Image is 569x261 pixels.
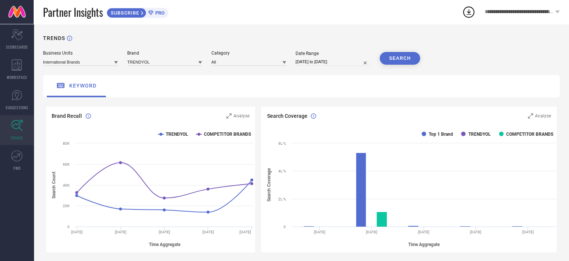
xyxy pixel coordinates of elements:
text: Top 1 Brand [429,132,453,137]
div: Brand [127,50,202,56]
span: SUGGESTIONS [6,105,28,110]
text: 6L % [278,141,286,145]
div: Date Range [296,51,370,56]
span: Partner Insights [43,4,103,20]
text: [DATE] [366,230,377,234]
h1: TRENDS [43,35,65,41]
tspan: Search Count [51,172,56,199]
text: 0 [284,225,286,229]
text: 0 [67,225,70,229]
svg: Zoom [226,113,232,119]
text: COMPETITOR BRANDS [204,132,251,137]
tspan: Time Aggregate [149,242,181,247]
div: Business Units [43,50,118,56]
tspan: Search Coverage [266,168,272,202]
text: TRENDYOL [166,132,188,137]
text: COMPETITOR BRANDS [506,132,553,137]
text: 20K [63,204,70,208]
span: SUBSCRIBE [107,10,141,16]
span: Analyse [535,113,551,119]
text: [DATE] [522,230,534,234]
text: 4L % [278,169,286,173]
text: [DATE] [470,230,482,234]
tspan: Time Aggregate [408,242,440,247]
div: Category [211,50,286,56]
text: 2L % [278,197,286,201]
input: Select date range [296,58,370,66]
span: Analyse [233,113,250,119]
span: Brand Recall [52,113,82,119]
text: TRENDYOL [468,132,491,137]
span: Search Coverage [267,113,307,119]
text: [DATE] [239,230,251,234]
text: [DATE] [71,230,83,234]
a: SUBSCRIBEPRO [107,6,168,18]
span: TRENDS [10,135,23,141]
span: PRO [153,10,165,16]
text: [DATE] [418,230,429,234]
span: FWD [13,165,21,171]
text: [DATE] [202,230,214,234]
text: [DATE] [115,230,126,234]
text: 60K [63,162,70,166]
button: SEARCH [380,52,420,65]
div: Open download list [462,5,475,19]
span: SCORECARDS [6,44,28,50]
svg: Zoom [528,113,533,119]
text: 40K [63,183,70,187]
text: [DATE] [159,230,170,234]
text: 80K [63,141,70,145]
span: WORKSPACE [7,74,27,80]
text: [DATE] [314,230,325,234]
span: keyword [69,83,97,89]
